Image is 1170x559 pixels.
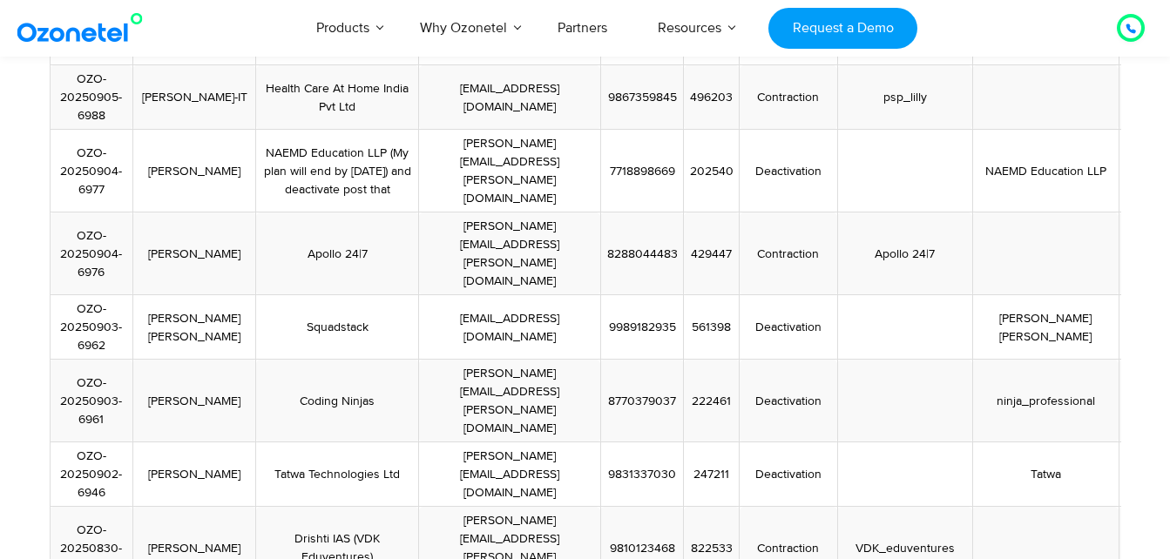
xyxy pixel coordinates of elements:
[256,65,419,130] td: Health Care At Home India Pvt Ltd
[132,360,256,442] td: [PERSON_NAME]
[256,295,419,360] td: Squadstack
[600,442,684,507] td: 9831337030
[256,130,419,212] td: NAEMD Education LLP (My plan will end by [DATE]) and deactivate post that
[256,360,419,442] td: Coding Ninjas
[684,212,740,295] td: 429447
[132,65,256,130] td: [PERSON_NAME]-IT
[768,8,917,49] a: Request a Demo
[419,212,600,295] td: [PERSON_NAME][EMAIL_ADDRESS][PERSON_NAME][DOMAIN_NAME]
[600,65,684,130] td: 9867359845
[600,130,684,212] td: 7718898669
[256,212,419,295] td: Apollo 24|7
[600,295,684,360] td: 9989182935
[50,212,132,295] td: OZO-20250904-6976
[740,295,838,360] td: Deactivation
[132,295,256,360] td: [PERSON_NAME] [PERSON_NAME]
[740,65,838,130] td: Contraction
[132,442,256,507] td: [PERSON_NAME]
[419,360,600,442] td: [PERSON_NAME][EMAIL_ADDRESS][PERSON_NAME][DOMAIN_NAME]
[972,130,1119,212] td: NAEMD Education LLP
[50,442,132,507] td: OZO-20250902-6946
[684,65,740,130] td: 496203
[600,360,684,442] td: 8770379037
[50,360,132,442] td: OZO-20250903-6961
[972,295,1119,360] td: [PERSON_NAME] [PERSON_NAME]
[684,442,740,507] td: 247211
[684,130,740,212] td: 202540
[419,130,600,212] td: [PERSON_NAME][EMAIL_ADDRESS][PERSON_NAME][DOMAIN_NAME]
[419,65,600,130] td: [EMAIL_ADDRESS][DOMAIN_NAME]
[740,212,838,295] td: Contraction
[50,295,132,360] td: OZO-20250903-6962
[419,295,600,360] td: [EMAIL_ADDRESS][DOMAIN_NAME]
[740,360,838,442] td: Deactivation
[132,212,256,295] td: [PERSON_NAME]
[740,442,838,507] td: Deactivation
[684,295,740,360] td: 561398
[837,212,972,295] td: Apollo 24|7
[972,360,1119,442] td: ninja_professional
[740,130,838,212] td: Deactivation
[684,360,740,442] td: 222461
[132,130,256,212] td: [PERSON_NAME]
[837,65,972,130] td: psp_lilly
[972,442,1119,507] td: Tatwa
[256,442,419,507] td: Tatwa Technologies Ltd
[50,65,132,130] td: OZO-20250905-6988
[600,212,684,295] td: 8288044483
[419,442,600,507] td: [PERSON_NAME][EMAIL_ADDRESS][DOMAIN_NAME]
[50,130,132,212] td: OZO-20250904-6977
